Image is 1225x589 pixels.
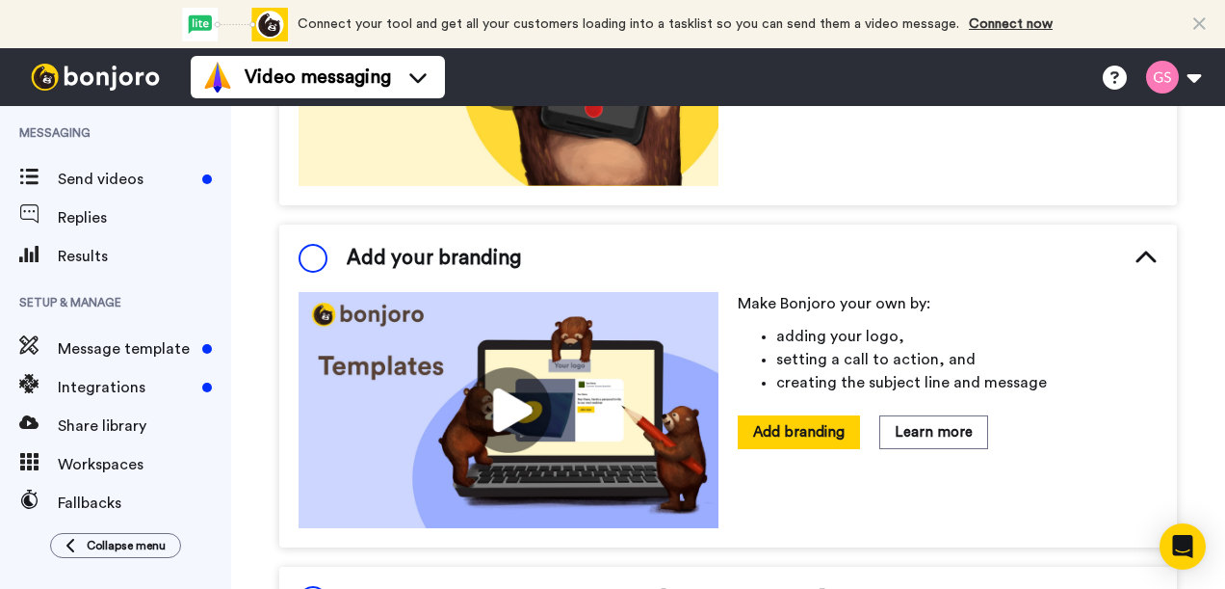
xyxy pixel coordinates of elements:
span: Replies [58,206,231,229]
a: Connect now [969,17,1053,31]
li: adding your logo, [776,325,1158,348]
span: Share library [58,415,231,438]
span: Results [58,245,231,268]
li: creating the subject line and message [776,371,1158,394]
div: animation [182,8,288,41]
img: cf57bf495e0a773dba654a4906436a82.jpg [299,292,718,528]
span: Add your branding [347,244,521,273]
span: Workspaces [58,453,231,476]
img: vm-color.svg [202,62,233,93]
button: Add branding [738,415,860,449]
span: Collapse menu [87,538,166,553]
span: Message template [58,337,195,361]
p: Make Bonjoro your own by: [738,292,1158,315]
span: Send videos [58,168,195,191]
span: Video messaging [245,64,391,91]
span: Connect your tool and get all your customers loading into a tasklist so you can send them a video... [298,17,959,31]
img: bj-logo-header-white.svg [23,64,168,91]
button: Learn more [879,415,988,449]
span: Integrations [58,376,195,399]
span: Fallbacks [58,492,231,515]
div: Open Intercom Messenger [1160,523,1206,570]
li: setting a call to action, and [776,348,1158,371]
button: Collapse menu [50,533,181,558]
